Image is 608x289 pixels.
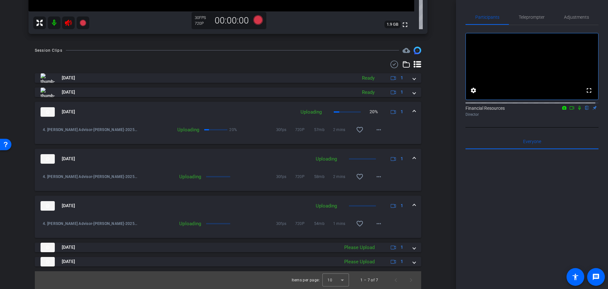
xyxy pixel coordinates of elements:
div: Uploading [313,155,340,163]
div: Uploading [137,174,204,180]
mat-icon: more_horiz [375,220,383,227]
div: Financial Resources [465,105,598,117]
span: FPS [199,16,206,20]
span: [DATE] [62,89,75,95]
div: Please Upload [341,244,378,251]
span: 1.9 GB [384,21,401,28]
span: 1 mins [333,220,352,227]
span: 2 mins [333,174,352,180]
img: thumb-nail [41,201,55,211]
mat-icon: favorite_border [356,126,364,134]
button: Previous page [388,273,403,288]
span: [DATE] [62,108,75,115]
div: thumb-nail[DATE]Uploading1 [35,169,421,191]
span: 2 mins [333,127,352,133]
span: 1 [401,202,403,209]
div: 00:00:00 [211,15,253,26]
mat-icon: accessibility [572,273,579,281]
div: Session Clips [35,47,62,54]
span: 1 [401,75,403,81]
mat-icon: more_horiz [375,173,383,181]
mat-expansion-panel-header: thumb-nail[DATE]Uploading1 [35,196,421,216]
mat-expansion-panel-header: thumb-nail[DATE]Uploading1 [35,149,421,169]
span: [DATE] [62,202,75,209]
span: 58mb [314,174,333,180]
mat-expansion-panel-header: thumb-nail[DATE]Ready1 [35,73,421,83]
span: Adjustments [564,15,589,19]
span: Everyone [523,139,541,144]
span: [DATE] [62,244,75,251]
mat-expansion-panel-header: thumb-nail[DATE]Ready1 [35,88,421,97]
span: 4. [PERSON_NAME] Advisor-[PERSON_NAME]-2025-08-20-15-21-53-935-0 [43,174,137,180]
mat-icon: fullscreen [401,21,409,29]
span: Participants [475,15,499,19]
span: 720P [295,127,314,133]
span: 30fps [276,174,295,180]
div: Uploading [297,108,325,116]
span: 1 [401,108,403,115]
span: [DATE] [62,75,75,81]
mat-expansion-panel-header: thumb-nail[DATE]Please Upload1 [35,257,421,266]
span: [DATE] [62,258,75,265]
img: thumb-nail [41,107,55,117]
img: thumb-nail [41,243,55,252]
mat-icon: message [592,273,600,281]
span: 720P [295,220,314,227]
span: 1 [401,258,403,265]
span: [DATE] [62,155,75,162]
span: 1 [401,244,403,251]
mat-icon: more_horiz [375,126,383,134]
img: thumb-nail [41,73,55,83]
span: 1 [401,155,403,162]
mat-icon: settings [470,87,477,94]
div: thumb-nail[DATE]Uploading1 [35,216,421,238]
button: Next page [403,273,419,288]
div: 30 [195,15,211,20]
div: Uploading [137,220,204,227]
div: Please Upload [341,258,378,266]
mat-icon: favorite_border [356,173,364,181]
span: 4. [PERSON_NAME] Advisor-[PERSON_NAME]-2025-08-20-15-18-14-927-0 [43,220,137,227]
mat-icon: favorite_border [356,220,364,227]
div: 1 – 7 of 7 [360,277,378,283]
p: 20% [370,108,378,115]
mat-icon: fullscreen [585,87,593,94]
span: Destinations for your clips [402,47,410,54]
img: thumb-nail [41,88,55,97]
mat-expansion-panel-header: thumb-nail[DATE]Please Upload1 [35,243,421,252]
div: Director [465,112,598,117]
span: 57mb [314,127,333,133]
img: Session clips [414,47,421,54]
mat-icon: flip [583,105,591,110]
span: 30fps [276,127,295,133]
div: Ready [359,89,378,96]
mat-expansion-panel-header: thumb-nail[DATE]Uploading20%1 [35,102,421,122]
span: Teleprompter [519,15,545,19]
p: 20% [229,127,237,133]
span: 1 [401,89,403,95]
span: 4. [PERSON_NAME] Advisor-[PERSON_NAME]-2025-08-20-15-24-00-978-0 [43,127,137,133]
img: thumb-nail [41,154,55,164]
div: Uploading [137,127,202,133]
span: 720P [295,174,314,180]
div: Uploading [313,202,340,210]
mat-icon: cloud_upload [402,47,410,54]
div: thumb-nail[DATE]Uploading20%1 [35,122,421,144]
div: Items per page: [292,277,320,283]
div: 720P [195,21,211,26]
span: 54mb [314,220,333,227]
div: Ready [359,75,378,82]
span: 30fps [276,220,295,227]
img: thumb-nail [41,257,55,266]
